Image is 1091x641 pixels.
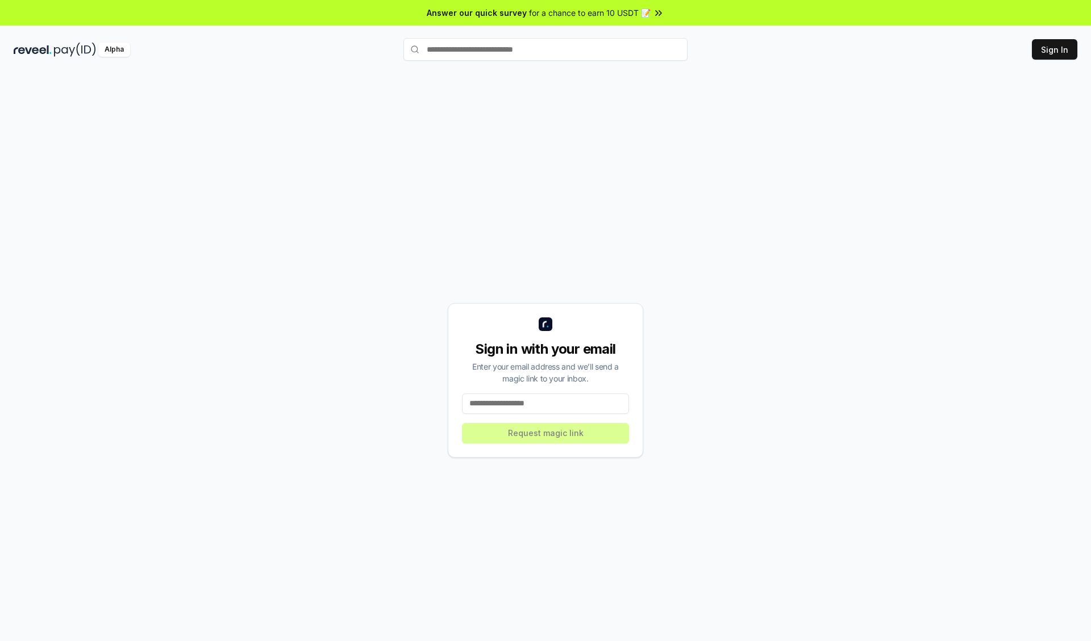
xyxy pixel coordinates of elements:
img: pay_id [54,43,96,57]
button: Sign In [1032,39,1077,60]
div: Alpha [98,43,130,57]
img: reveel_dark [14,43,52,57]
span: Answer our quick survey [427,7,527,19]
img: logo_small [539,317,552,331]
span: for a chance to earn 10 USDT 📝 [529,7,651,19]
div: Enter your email address and we’ll send a magic link to your inbox. [462,361,629,384]
div: Sign in with your email [462,340,629,358]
